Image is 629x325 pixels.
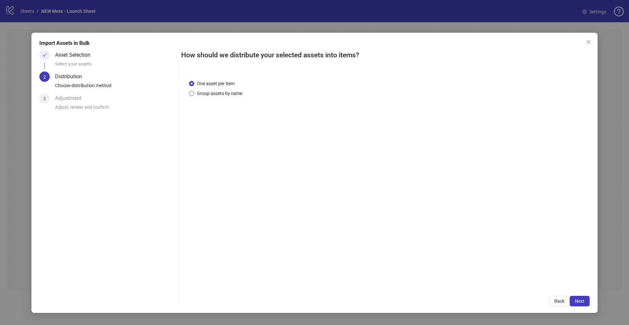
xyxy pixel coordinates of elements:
div: Distribution [55,71,87,82]
span: 2 [43,74,46,80]
span: check [42,53,47,57]
div: Import Assets in Bulk [39,39,590,47]
div: Choose distribution method [55,82,176,93]
div: Adjust, review and confirm [55,104,176,115]
button: Close [583,37,594,47]
span: Back [554,298,564,304]
button: Back [549,296,570,306]
h2: How should we distribute your selected assets into items? [181,50,590,61]
div: Select your assets [55,60,176,71]
span: Group assets by name [194,90,245,97]
span: One asset per item [194,80,237,87]
button: Next [570,296,590,306]
span: Next [575,298,584,304]
span: 3 [43,96,46,101]
div: Asset Selection [55,50,96,60]
div: Adjustment [55,93,87,104]
span: close [586,39,591,45]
